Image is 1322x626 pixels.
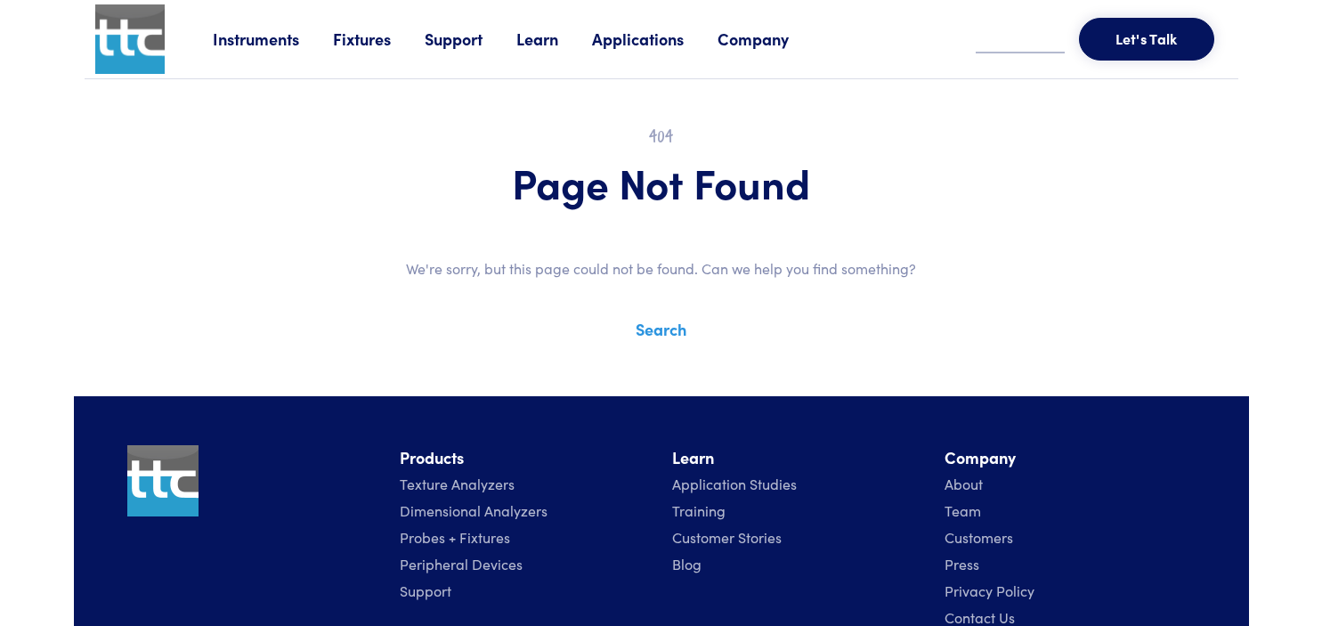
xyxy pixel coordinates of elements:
a: Customers [945,527,1013,547]
a: Privacy Policy [945,581,1034,600]
h1: Page Not Found [127,157,1196,208]
a: Application Studies [672,474,797,493]
a: About [945,474,983,493]
a: Applications [592,28,718,50]
a: Search [636,318,686,340]
li: Company [945,445,1196,471]
a: Blog [672,554,702,573]
h2: 404 [127,122,1196,150]
a: Team [945,500,981,520]
a: Texture Analyzers [400,474,515,493]
a: Customer Stories [672,527,782,547]
li: Learn [672,445,923,471]
a: Training [672,500,726,520]
a: Probes + Fixtures [400,527,510,547]
a: Company [718,28,823,50]
a: Support [400,581,451,600]
a: Fixtures [333,28,425,50]
a: Instruments [213,28,333,50]
a: Dimensional Analyzers [400,500,547,520]
a: Peripheral Devices [400,554,523,573]
button: Let's Talk [1079,18,1214,61]
img: ttc_logo_1x1_v1.0.png [95,4,165,74]
img: ttc_logo_1x1_v1.0.png [127,445,199,516]
a: Learn [516,28,592,50]
a: Press [945,554,979,573]
li: Products [400,445,651,471]
a: Support [425,28,516,50]
p: We're sorry, but this page could not be found. Can we help you find something? [85,257,1238,280]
